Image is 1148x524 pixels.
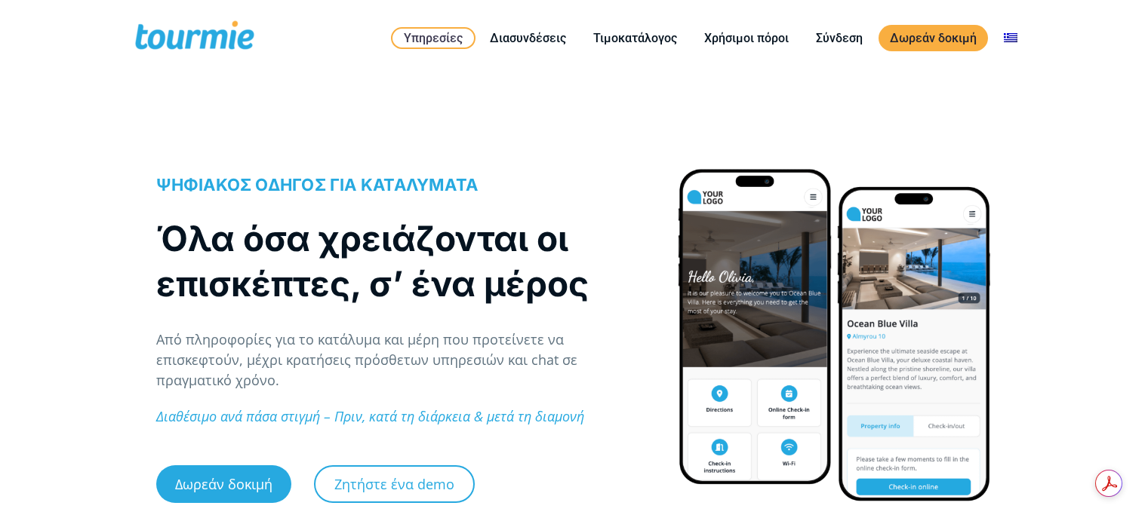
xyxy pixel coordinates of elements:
[479,29,577,47] a: Διασυνδέσεις
[582,29,688,47] a: Τιμοκατάλογος
[156,329,645,391] p: Από πληροφορίες για το κατάλυμα και μέρη που προτείνετε να επισκεφτούν, μέχρι κρατήσεις πρόσθετων...
[156,407,584,425] em: Διαθέσιμο ανά πάσα στιγμή – Πριν, κατά τη διάρκεια & μετά τη διαμονή
[156,465,291,503] a: Δωρεάν δοκιμή
[879,25,988,51] a: Δωρεάν δοκιμή
[693,29,800,47] a: Χρήσιμοι πόροι
[156,216,645,306] h1: Όλα όσα χρειάζονται οι επισκέπτες, σ’ ένα μέρος
[391,27,476,49] a: Υπηρεσίες
[156,175,479,195] span: ΨΗΦΙΑΚΟΣ ΟΔΗΓΟΣ ΓΙΑ ΚΑΤΑΛΥΜΑΤΑ
[314,465,475,503] a: Ζητήστε ένα demo
[805,29,874,47] a: Σύνδεση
